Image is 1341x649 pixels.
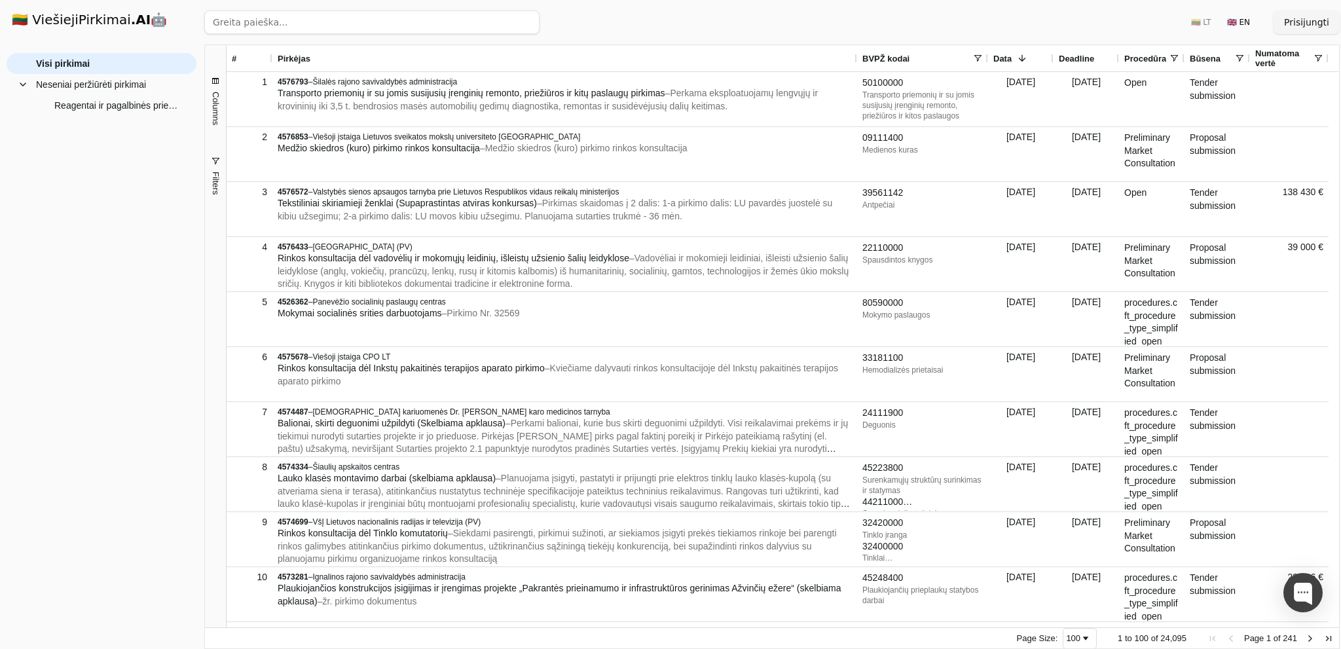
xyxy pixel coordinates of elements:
[312,132,580,141] span: Viešoji įstaiga Lietuvos sveikatos mokslų universiteto [GEOGRAPHIC_DATA]
[1119,567,1185,621] div: procedures.cft_procedure_type_simplified_open
[1063,628,1097,649] div: Page Size
[210,92,220,125] span: Columns
[278,528,448,538] span: Rinkos konsultacija dėl Tinklo komutatorių
[312,297,445,306] span: Panevėžio socialinių paslaugų centras
[442,308,520,318] span: – Pirkimo Nr. 32569
[1134,633,1148,643] span: 100
[278,54,310,64] span: Pirkėjas
[278,407,308,417] span: 4574487
[278,308,442,318] span: Mokymai socialinės srities darbuotojams
[278,253,849,289] span: – Vadovėliai ir mokomieji leidiniai, išleisti užsienio šalių leidyklose (anglų, vokiečių, prancūz...
[278,462,852,472] div: –
[862,627,983,640] div: 33192000
[232,293,267,312] div: 5
[1185,402,1250,456] div: Tender submission
[1066,633,1080,643] div: 100
[862,475,983,496] div: Surenkamųjų struktūrų surinkimas ir statymas
[318,596,417,606] span: – žr. pirkimo dokumentus
[278,187,852,197] div: –
[36,75,146,94] span: Neseniai peržiūrėti pirkimai
[862,187,983,200] div: 39561142
[988,347,1054,401] div: [DATE]
[1119,127,1185,181] div: Preliminary Market Consultation
[988,292,1054,346] div: [DATE]
[278,132,308,141] span: 4576853
[278,528,837,564] span: – Siekdami pasirengti, pirkimui sužinoti, ar siekiamos įsigyti prekės tiekiamos rinkoje bei paren...
[1119,237,1185,291] div: Preliminary Market Consultation
[862,77,983,90] div: 50100000
[278,473,850,522] span: – Planuojama įsigyti, pastatyti ir prijungti prie elektros tinklų lauko klasės-kupolą (su atveria...
[862,407,983,420] div: 24111900
[312,407,610,417] span: [DEMOGRAPHIC_DATA] kariuomenės Dr. [PERSON_NAME] karo medicinos tarnyba
[278,198,832,221] span: – Pirkimas skaidomas į 2 dalis: 1-a pirkimo dalis: LU pavardės juostelė su kibiu užsegimu; 2-a pi...
[232,458,267,477] div: 8
[278,297,308,306] span: 4526362
[1119,512,1185,566] div: Preliminary Market Consultation
[1185,567,1250,621] div: Tender submission
[1119,347,1185,401] div: Preliminary Market Consultation
[1125,633,1132,643] span: to
[278,363,838,386] span: – Kviečiame dalyvauti rinkos konsultacijoje dėl Inkstų pakaitinės terapijos aparato pirkimo
[1185,347,1250,401] div: Proposal submission
[1250,182,1329,236] div: 138 430 €
[1226,633,1236,644] div: Previous Page
[312,77,457,86] span: Šilalės rajono savivaldybės administracija
[1185,292,1250,346] div: Tender submission
[210,172,220,195] span: Filters
[1054,347,1119,401] div: [DATE]
[988,237,1054,291] div: [DATE]
[1274,633,1281,643] span: of
[862,132,983,145] div: 09111400
[278,572,308,582] span: 4573281
[862,462,983,475] div: 45223800
[862,572,983,585] div: 45248400
[862,585,983,606] div: Plaukiojančių prieplaukų statybos darbai
[862,540,983,553] div: 32400000
[862,508,983,519] div: Surenkamieji statiniai
[312,242,412,251] span: [GEOGRAPHIC_DATA] (PV)
[988,567,1054,621] div: [DATE]
[278,77,852,87] div: –
[862,420,983,430] div: Deguonis
[862,553,983,563] div: Tinklai
[1059,54,1094,64] span: Deadline
[1323,633,1334,644] div: Last Page
[480,143,688,153] span: – Medžio skiedros (kuro) pirkimo rinkos konsultacija
[312,462,399,472] span: Šiaulių apskaitos centras
[232,513,267,532] div: 9
[1185,127,1250,181] div: Proposal submission
[988,512,1054,566] div: [DATE]
[36,54,90,73] span: Visi pirkimai
[988,457,1054,511] div: [DATE]
[1244,633,1264,643] span: Page
[988,402,1054,456] div: [DATE]
[862,496,983,509] div: 44211000
[204,10,540,34] input: Greita paieška...
[862,90,983,121] div: Transporto priemonių ir su jomis susijusių įrenginių remonto, priežiūros ir kitos paslaugos
[1283,633,1297,643] span: 241
[862,242,983,255] div: 22110000
[278,407,852,417] div: –
[278,88,818,111] span: – Perkama eksploatuojamų lengvųjų ir krovininių iki 3,5 t. bendrosios masės automobilių gedimų di...
[278,473,496,483] span: Lauko klasės montavimo darbai (skelbiama apklausa)
[312,187,619,196] span: Valstybės sienos apsaugos tarnyba prie Lietuvos Respublikos vidaus reikalų ministerijos
[862,255,983,265] div: Spausdintos knygos
[232,403,267,422] div: 7
[1017,633,1058,643] div: Page Size:
[1185,237,1250,291] div: Proposal submission
[1185,182,1250,236] div: Tender submission
[862,508,983,521] div: 42512000
[1054,567,1119,621] div: [DATE]
[1250,237,1329,291] div: 39 000 €
[1054,402,1119,456] div: [DATE]
[1305,633,1315,644] div: Next Page
[988,182,1054,236] div: [DATE]
[862,530,983,540] div: Tinklo įranga
[278,418,848,492] span: – Perkami balionai, kurie bus skirti deguonimi užpildyti. Visi reikalavimai prekėms ir jų tiekimu...
[862,563,983,576] div: 32422000
[278,517,852,527] div: –
[312,352,390,362] span: Viešoji įstaiga CPO LT
[278,363,545,373] span: Rinkos konsultacija dėl Inkstų pakaitinės terapijos aparato pirkimo
[1250,567,1329,621] div: 28 646 €
[278,352,308,362] span: 4575678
